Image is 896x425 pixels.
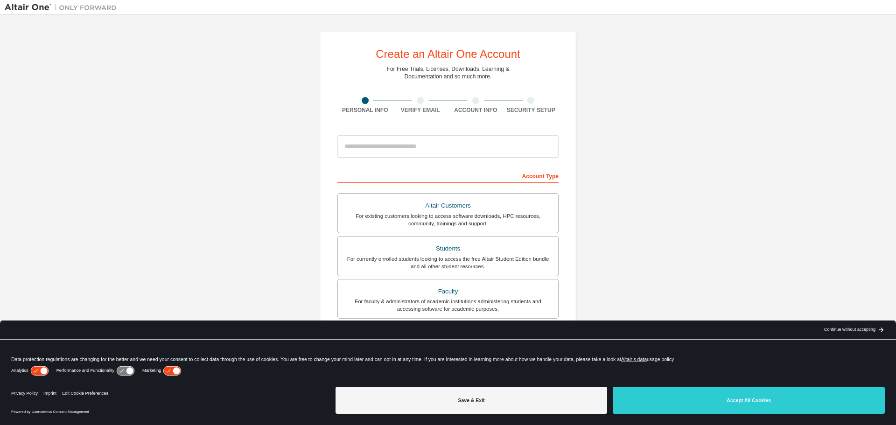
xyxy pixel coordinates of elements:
[343,255,553,270] div: For currently enrolled students looking to access the free Altair Student Edition bundle and all ...
[337,168,559,183] div: Account Type
[393,106,448,114] div: Verify Email
[376,49,520,60] div: Create an Altair One Account
[504,106,559,114] div: Security Setup
[448,106,504,114] div: Account Info
[337,106,393,114] div: Personal Info
[343,199,553,212] div: Altair Customers
[343,298,553,313] div: For faculty & administrators of academic institutions administering students and accessing softwa...
[5,3,121,12] img: Altair One
[387,65,510,80] div: For Free Trials, Licenses, Downloads, Learning & Documentation and so much more.
[343,212,553,227] div: For existing customers looking to access software downloads, HPC resources, community, trainings ...
[343,285,553,298] div: Faculty
[343,242,553,255] div: Students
